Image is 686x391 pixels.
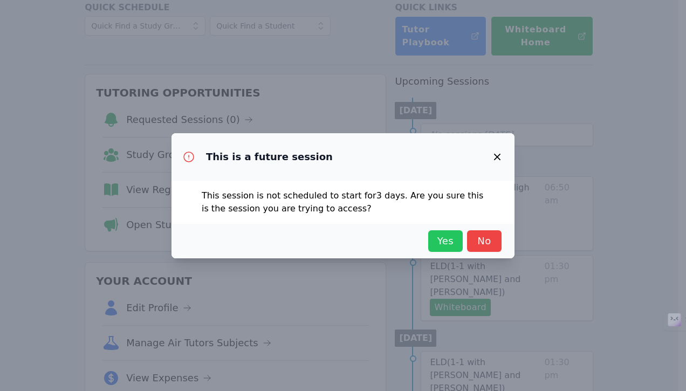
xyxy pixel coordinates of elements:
span: Yes [434,234,457,249]
p: This session is not scheduled to start for 3 days . Are you sure this is the session you are tryi... [202,189,484,215]
h3: This is a future session [206,150,333,163]
span: No [472,234,496,249]
button: No [467,230,502,252]
button: Yes [428,230,463,252]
